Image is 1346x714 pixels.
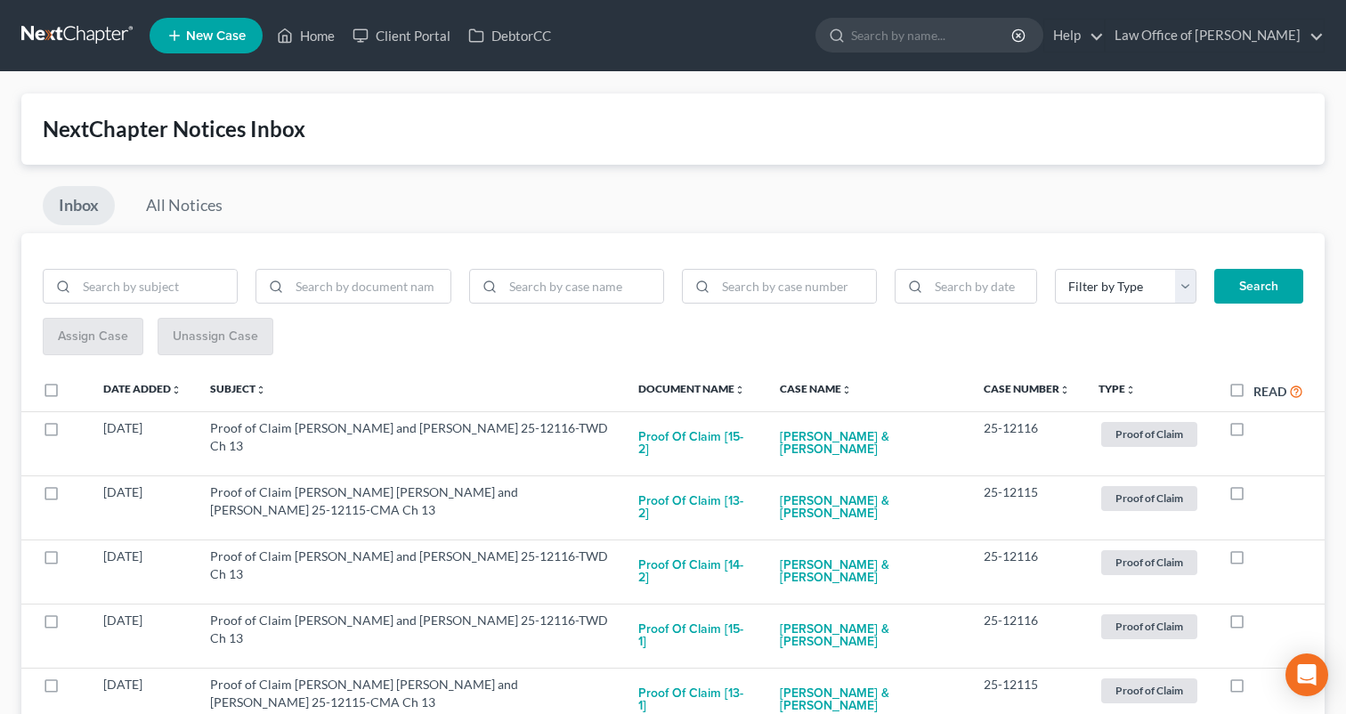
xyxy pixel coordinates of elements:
[638,382,745,395] a: Document Nameunfold_more
[503,270,663,304] input: Search by case name
[638,419,751,467] button: Proof of Claim [15-2]
[1044,20,1104,52] a: Help
[1101,678,1197,702] span: Proof of Claim
[638,483,751,531] button: Proof of Claim [13-2]
[171,385,182,395] i: unfold_more
[638,548,751,596] button: Proof of Claim [14-2]
[638,612,751,660] button: Proof of Claim [15-1]
[344,20,459,52] a: Client Portal
[969,604,1084,668] td: 25-12116
[969,475,1084,540] td: 25-12115
[1285,653,1328,696] div: Open Intercom Messenger
[969,540,1084,604] td: 25-12116
[89,540,196,604] td: [DATE]
[289,270,450,304] input: Search by document name
[780,419,955,467] a: [PERSON_NAME] & [PERSON_NAME]
[103,382,182,395] a: Date Addedunfold_more
[780,382,852,395] a: Case Nameunfold_more
[210,382,266,395] a: Subjectunfold_more
[1099,483,1200,513] a: Proof of Claim
[1106,20,1324,52] a: Law Office of [PERSON_NAME]
[89,604,196,668] td: [DATE]
[186,29,246,43] span: New Case
[89,411,196,475] td: [DATE]
[196,475,624,540] td: Proof of Claim [PERSON_NAME] [PERSON_NAME] and [PERSON_NAME] 25-12115-CMA Ch 13
[780,483,955,531] a: [PERSON_NAME] & [PERSON_NAME]
[1099,382,1136,395] a: Typeunfold_more
[780,548,955,596] a: [PERSON_NAME] & [PERSON_NAME]
[268,20,344,52] a: Home
[1253,382,1286,401] label: Read
[1059,385,1070,395] i: unfold_more
[841,385,852,395] i: unfold_more
[1101,614,1197,638] span: Proof of Claim
[196,411,624,475] td: Proof of Claim [PERSON_NAME] and [PERSON_NAME] 25-12116-TWD Ch 13
[969,411,1084,475] td: 25-12116
[1099,419,1200,449] a: Proof of Claim
[1214,269,1303,304] button: Search
[851,19,1014,52] input: Search by name...
[928,270,1036,304] input: Search by date
[43,115,1303,143] div: NextChapter Notices Inbox
[130,186,239,225] a: All Notices
[196,540,624,604] td: Proof of Claim [PERSON_NAME] and [PERSON_NAME] 25-12116-TWD Ch 13
[459,20,560,52] a: DebtorCC
[984,382,1070,395] a: Case Numberunfold_more
[1099,612,1200,641] a: Proof of Claim
[734,385,745,395] i: unfold_more
[1125,385,1136,395] i: unfold_more
[1101,422,1197,446] span: Proof of Claim
[1101,550,1197,574] span: Proof of Claim
[89,475,196,540] td: [DATE]
[196,604,624,668] td: Proof of Claim [PERSON_NAME] and [PERSON_NAME] 25-12116-TWD Ch 13
[716,270,876,304] input: Search by case number
[1101,486,1197,510] span: Proof of Claim
[77,270,237,304] input: Search by subject
[255,385,266,395] i: unfold_more
[43,186,115,225] a: Inbox
[1099,548,1200,577] a: Proof of Claim
[780,612,955,660] a: [PERSON_NAME] & [PERSON_NAME]
[1099,676,1200,705] a: Proof of Claim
